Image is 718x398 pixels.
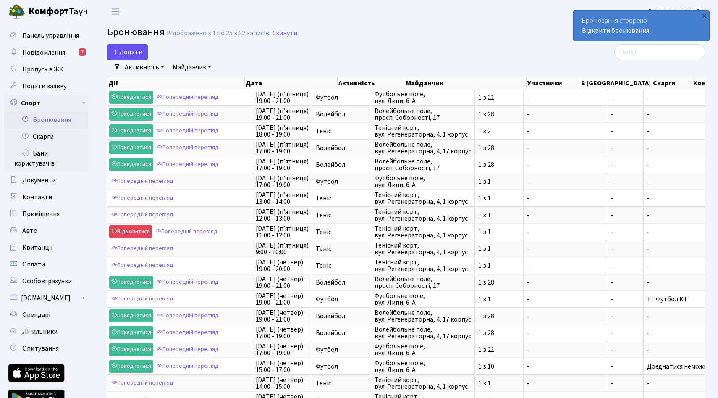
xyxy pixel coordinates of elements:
span: Волейбол [316,313,367,319]
span: [DATE] (п’ятниця) 19:00 - 21:00 [256,91,309,104]
span: - [527,346,603,353]
span: - [647,194,650,203]
a: Попередній перегляд [155,343,221,356]
span: Теніс [316,212,367,219]
span: - [611,296,640,303]
span: - [611,313,640,319]
span: 1 з 28 [478,329,520,336]
span: 1 з 1 [478,262,520,269]
a: Попередній перегляд [155,360,221,373]
b: Комфорт [29,5,69,18]
div: Відображено з 1 по 25 з 32 записів. [167,29,270,37]
span: [DATE] (п’ятниця) 17:00 - 19:00 [256,158,309,171]
span: [DATE] (п’ятниця) 18:00 - 19:00 [256,124,309,138]
span: - [611,279,640,286]
span: 1 з 1 [478,245,520,252]
span: [DATE] (четвер) 19:00 - 20:00 [256,259,309,272]
span: Футбольне поле, вул. Липи, 6-А [375,360,471,373]
span: - [611,212,640,219]
span: - [611,346,640,353]
span: - [611,262,640,269]
span: Волейбол [316,145,367,151]
a: Квитанції [4,239,88,256]
a: Приєднатися [109,91,153,104]
a: Особові рахунки [4,273,88,290]
span: - [647,227,650,237]
span: - [527,296,603,303]
span: [DATE] (четвер) 19:00 - 21:00 [256,309,309,323]
th: Скарги [652,77,692,89]
span: 1 з 1 [478,380,520,387]
span: Волейбольне поле, просп. Соборності, 17 [375,158,471,171]
th: Дата [245,77,338,89]
span: - [647,143,650,153]
a: Бронювання [4,111,88,128]
span: - [647,328,650,337]
span: - [527,212,603,219]
span: Лічильники [22,327,58,336]
a: Попередній перегляд [109,192,176,205]
a: Авто [4,222,88,239]
span: - [647,211,650,220]
span: [DATE] (п’ятниця) 12:00 - 13:00 [256,208,309,222]
span: Футбольне поле, вул. Липи, 6-А [375,343,471,356]
span: - [611,145,640,151]
span: - [611,229,640,235]
span: [DATE] (п’ятниця) 19:00 - 21:00 [256,108,309,121]
span: Теніс [316,195,367,202]
span: - [647,127,650,136]
a: Попередній перегляд [109,377,176,390]
a: Документи [4,172,88,189]
span: Тенісний корт, вул. Регенераторна, 4, 1 корпус [375,124,471,138]
a: Приміщення [4,206,88,222]
span: Таун [29,5,88,19]
span: Волейбол [316,111,367,118]
a: Попередній перегляд [155,276,221,289]
a: Подати заявку [4,78,88,95]
a: Приєднатися [109,343,153,356]
span: - [647,345,650,354]
span: - [611,94,640,101]
span: 1 з 28 [478,313,520,319]
a: Приєднатися [109,158,153,171]
a: Приєднатися [109,108,153,121]
span: Футбольне поле, вул. Липи, 6-А [375,293,471,306]
span: - [611,329,640,336]
span: - [527,279,603,286]
span: [DATE] (п’ятниця) 13:00 - 14:00 [256,192,309,205]
span: - [527,195,603,202]
th: Майданчик [405,77,527,89]
a: Оплати [4,256,88,273]
span: 1 з 10 [478,363,520,370]
span: - [611,111,640,118]
span: Тенісний корт, вул. Регенераторна, 4, 1 корпус [375,225,471,239]
span: [DATE] (четвер) 17:00 - 19:00 [256,326,309,340]
span: Волейбольне поле, вул. Регенераторна, 4, 17 корпус [375,309,471,323]
a: Орендарі [4,306,88,323]
span: Волейбол [316,279,367,286]
span: Контакти [22,192,52,202]
a: Скарги [4,128,88,145]
span: - [527,313,603,319]
a: Активність [121,60,168,74]
span: [DATE] (п’ятниця) 17:00 - 19:00 [256,175,309,188]
input: Пошук... [614,44,705,60]
span: 1 з 1 [478,195,520,202]
a: Попередній перегляд [153,225,220,238]
span: Орендарі [22,310,50,319]
span: Футбол [316,178,367,185]
span: - [647,261,650,270]
a: [DOMAIN_NAME] [4,290,88,306]
a: Попередній перегляд [109,175,176,188]
th: Дії [107,77,245,89]
span: Тенісний корт, вул. Регенераторна, 4, 1 корпус [375,259,471,272]
span: [DATE] (четвер) 14:00 - 15:00 [256,377,309,390]
a: Приєднатися [109,141,153,154]
a: Приєднатися [109,360,153,373]
span: Опитування [22,344,59,353]
a: Спорт [4,95,88,111]
span: - [611,245,640,252]
th: Участники [527,77,580,89]
a: Контакти [4,189,88,206]
span: - [527,111,603,118]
